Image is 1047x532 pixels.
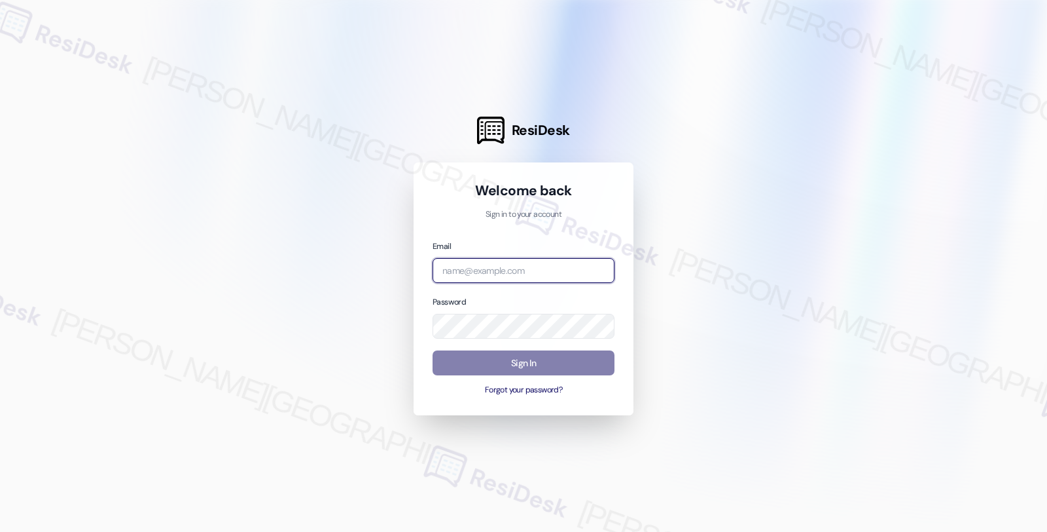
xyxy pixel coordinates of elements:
input: name@example.com [433,258,614,284]
button: Forgot your password? [433,385,614,396]
button: Sign In [433,351,614,376]
label: Email [433,241,451,252]
span: ResiDesk [512,121,570,140]
img: ResiDesk Logo [477,117,505,144]
h1: Welcome back [433,181,614,200]
p: Sign in to your account [433,209,614,221]
label: Password [433,297,466,307]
